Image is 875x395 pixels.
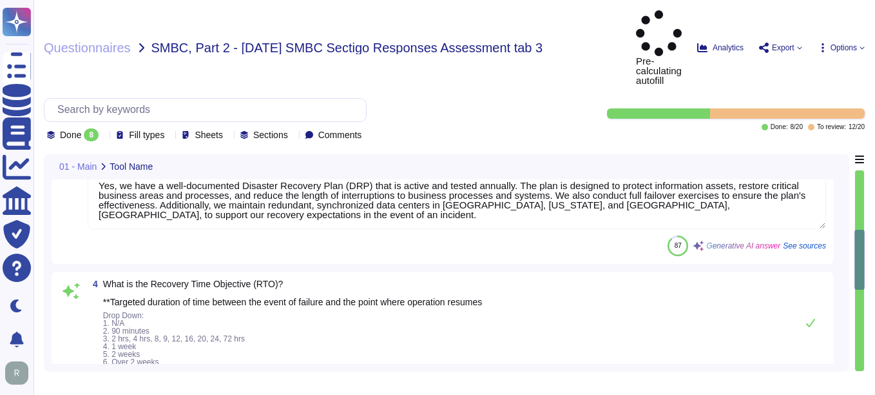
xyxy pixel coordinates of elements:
span: To review: [817,124,846,130]
span: Options [831,44,857,52]
img: user [5,361,28,385]
span: SMBC, Part 2 - [DATE] SMBC Sectigo Responses Assessment tab 3 [151,41,543,54]
span: 4 [88,279,98,289]
span: 87 [675,242,682,249]
textarea: Yes, we have a well-documented Disaster Recovery Plan (DRP) that is active and tested annually. T... [88,170,826,229]
span: See sources [783,242,826,250]
span: Pre-calculating autofill [636,10,682,85]
button: user [3,359,37,387]
span: Comments [318,130,362,139]
span: Done: [771,124,788,130]
span: Drop Down: 1. N/A 2. 90 minutes 3. 2 hrs, 4 hrs, 8, 9, 12, 16, 20, 24, 72 hrs 4. 1 week 5. 2 week... [103,311,245,367]
span: Tool Name [110,162,153,171]
input: Search by keywords [51,99,366,121]
button: Analytics [697,43,744,53]
span: Sheets [195,130,223,139]
span: Generative AI answer [706,242,780,250]
span: Questionnaires [44,41,131,54]
div: 8 [84,128,99,141]
span: Fill types [129,130,164,139]
span: 12 / 20 [849,124,865,130]
span: Sections [253,130,288,139]
span: 8 / 20 [790,124,802,130]
span: Export [772,44,794,52]
span: Analytics [713,44,744,52]
span: 01 - Main [59,162,97,171]
span: Done [60,130,81,139]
